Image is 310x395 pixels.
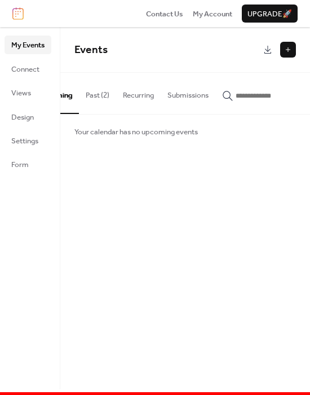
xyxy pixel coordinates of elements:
[5,60,51,78] a: Connect
[11,64,39,75] span: Connect
[11,87,31,99] span: Views
[247,8,292,20] span: Upgrade 🚀
[146,8,183,20] span: Contact Us
[193,8,232,20] span: My Account
[116,73,161,112] button: Recurring
[12,7,24,20] img: logo
[5,108,51,126] a: Design
[11,39,45,51] span: My Events
[193,8,232,19] a: My Account
[74,39,108,60] span: Events
[79,73,116,112] button: Past (2)
[11,135,38,147] span: Settings
[5,36,51,54] a: My Events
[74,126,198,138] span: Your calendar has no upcoming events
[161,73,215,112] button: Submissions
[242,5,298,23] button: Upgrade🚀
[146,8,183,19] a: Contact Us
[5,84,51,102] a: Views
[11,159,29,170] span: Form
[5,155,51,173] a: Form
[11,112,34,123] span: Design
[5,131,51,150] a: Settings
